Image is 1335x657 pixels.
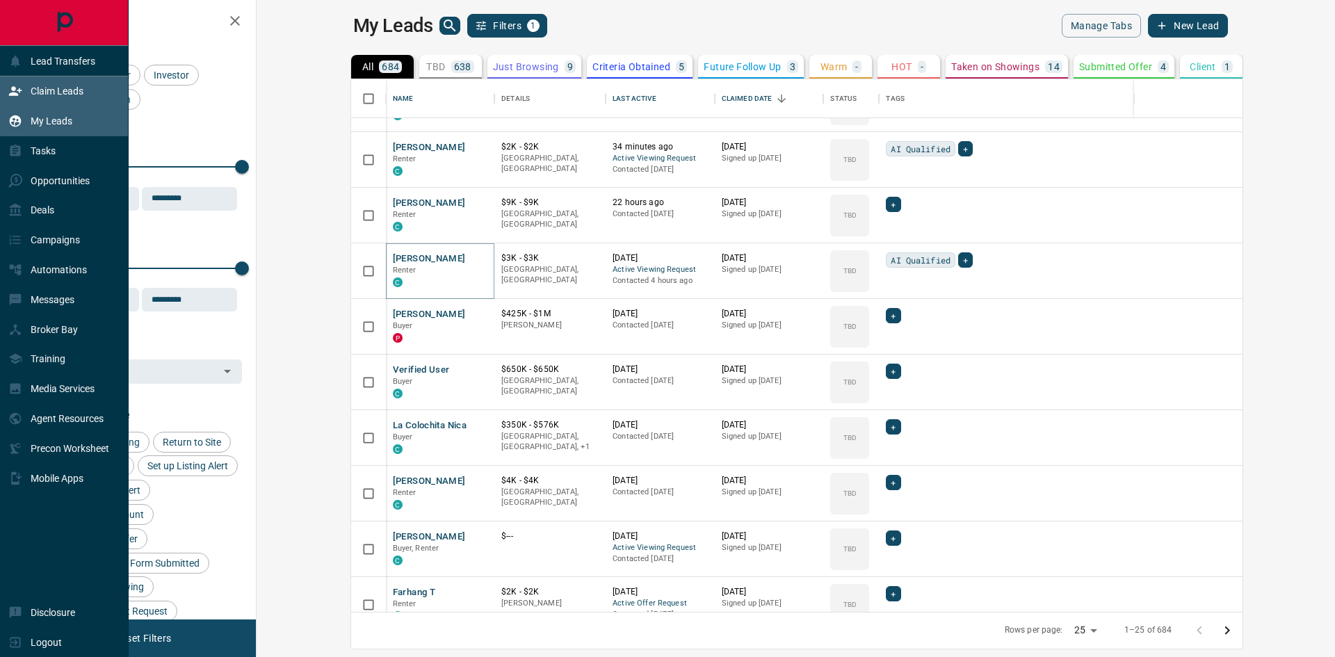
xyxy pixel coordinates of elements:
p: 22 hours ago [613,197,708,209]
p: [DATE] [722,419,817,431]
p: [DATE] [613,364,708,375]
div: Name [386,79,495,118]
p: $425K - $1M [501,308,599,320]
p: Contacted [DATE] [613,209,708,220]
div: Details [501,79,530,118]
p: $3K - $3K [501,252,599,264]
p: TBD [843,321,857,332]
span: Investor [149,70,194,81]
span: Active Offer Request [613,598,708,610]
p: Just Browsing [493,62,559,72]
div: condos.ca [393,500,403,510]
p: Warm [820,62,848,72]
span: Renter [393,488,416,497]
span: Renter [393,266,416,275]
div: + [886,530,900,546]
div: Tags [886,79,905,118]
button: Farhang T [393,586,435,599]
div: Last Active [613,79,656,118]
p: [DATE] [722,308,817,320]
div: condos.ca [393,389,403,398]
button: [PERSON_NAME] [393,475,466,488]
p: Contacted [DATE] [613,431,708,442]
p: $9K - $9K [501,197,599,209]
p: $2K - $2K [501,586,599,598]
button: search button [439,17,460,35]
p: $2K - $2K [501,141,599,153]
span: Buyer [393,432,413,441]
p: TBD [843,210,857,220]
p: Submitted Offer [1079,62,1152,72]
p: 1–25 of 684 [1124,624,1172,636]
p: Rows per page: [1005,624,1063,636]
button: [PERSON_NAME] [393,141,466,154]
button: Reset Filters [106,626,180,650]
div: Status [823,79,879,118]
div: + [958,252,973,268]
p: [DATE] [722,586,817,598]
span: + [891,197,896,211]
div: condos.ca [393,611,403,621]
div: condos.ca [393,222,403,232]
span: Renter [393,599,416,608]
p: TBD [843,488,857,498]
p: TBD [843,154,857,165]
p: Contacted [DATE] [613,164,708,175]
p: 9 [567,62,573,72]
p: 34 minutes ago [613,141,708,153]
p: Signed up [DATE] [722,487,817,498]
div: Claimed Date [715,79,824,118]
p: [DATE] [613,530,708,542]
p: Contacted [DATE] [613,375,708,387]
button: Verified User [393,364,450,377]
p: Contacted 4 hours ago [613,275,708,286]
p: TBD [843,432,857,443]
span: Buyer [393,321,413,330]
button: La Colochita Nica [393,419,467,432]
p: [DATE] [613,252,708,264]
div: condos.ca [393,166,403,176]
p: TBD [843,266,857,276]
p: Contacted [DATE] [613,609,708,620]
div: 25 [1069,620,1102,640]
span: AI Qualified [891,253,950,267]
p: Signed up [DATE] [722,431,817,442]
p: 4 [1160,62,1166,72]
button: Go to next page [1213,617,1241,644]
span: Renter [393,210,416,219]
span: Active Viewing Request [613,264,708,276]
p: [DATE] [613,419,708,431]
div: condos.ca [393,555,403,565]
span: Set up Listing Alert [143,460,233,471]
p: [DATE] [722,475,817,487]
div: property.ca [393,333,403,343]
div: Name [393,79,414,118]
p: Signed up [DATE] [722,153,817,164]
p: [DATE] [722,197,817,209]
div: Tags [879,79,1314,118]
p: 3 [790,62,795,72]
div: condos.ca [393,444,403,454]
h1: My Leads [353,15,433,37]
span: Buyer [393,377,413,386]
p: [DATE] [722,252,817,264]
p: Criteria Obtained [592,62,670,72]
span: + [891,364,896,378]
button: [PERSON_NAME] [393,197,466,210]
p: [GEOGRAPHIC_DATA], [GEOGRAPHIC_DATA] [501,153,599,175]
div: + [886,419,900,435]
div: condos.ca [393,277,403,287]
p: Signed up [DATE] [722,209,817,220]
p: [DATE] [613,586,708,598]
div: + [886,308,900,323]
button: Open [218,362,237,381]
div: Return to Site [153,432,231,453]
p: Future Follow Up [704,62,781,72]
p: [DATE] [613,308,708,320]
button: Filters1 [467,14,547,38]
button: [PERSON_NAME] [393,252,466,266]
div: + [886,364,900,379]
p: Contacted [DATE] [613,487,708,498]
h2: Filters [44,14,242,31]
p: - [921,62,923,72]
